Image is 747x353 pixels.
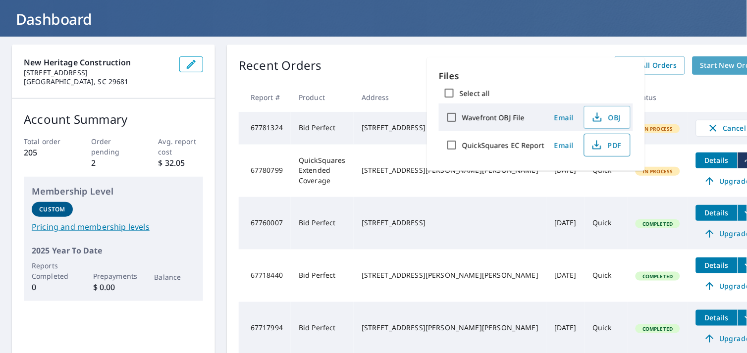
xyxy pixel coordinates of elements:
td: QuickSquares Extended Coverage [291,145,354,197]
p: Account Summary [24,110,203,128]
td: Quick [585,197,628,250]
td: [DATE] [546,250,585,302]
td: [DATE] [546,197,585,250]
div: [STREET_ADDRESS][PERSON_NAME][PERSON_NAME] [362,323,538,333]
span: Details [702,260,732,270]
td: 67718440 [239,250,291,302]
p: Membership Level [32,185,195,198]
h1: Dashboard [12,9,735,29]
p: $ 0.00 [93,281,134,293]
p: 205 [24,147,69,158]
a: Pricing and membership levels [32,221,195,233]
p: Custom [39,205,65,214]
td: Bid Perfect [291,197,354,250]
div: [STREET_ADDRESS] [362,218,538,228]
p: 2025 Year To Date [32,245,195,256]
span: Email [552,113,576,122]
span: Completed [637,273,679,280]
button: PDF [584,134,631,156]
td: Bid Perfect [291,250,354,302]
p: New Heritage Construction [24,56,171,68]
span: Details [702,313,732,322]
td: 67780799 [239,145,291,197]
p: Avg. report cost [159,136,204,157]
td: Bid Perfect [291,112,354,145]
button: Email [548,110,580,125]
span: View All Orders [623,59,677,72]
span: Details [702,208,732,217]
th: Product [291,83,354,112]
span: In Process [637,125,679,132]
p: Prepayments [93,271,134,281]
label: Select all [460,89,490,98]
label: Wavefront OBJ File [462,113,525,122]
th: Address [354,83,546,112]
span: Email [552,141,576,150]
a: View All Orders [615,56,685,75]
p: Order pending [91,136,136,157]
div: [STREET_ADDRESS] [362,123,538,133]
td: 67781324 [239,112,291,145]
p: Balance [155,272,196,282]
span: PDF [590,139,622,151]
p: Total order [24,136,69,147]
span: In Process [637,168,679,175]
button: detailsBtn-67760007 [696,205,738,221]
p: 0 [32,281,73,293]
button: OBJ [584,106,631,129]
div: [STREET_ADDRESS][PERSON_NAME][PERSON_NAME] [362,270,538,280]
span: OBJ [590,111,622,123]
p: [STREET_ADDRESS] [24,68,171,77]
td: 67760007 [239,197,291,250]
p: 2 [91,157,136,169]
p: $ 32.05 [159,157,204,169]
p: [GEOGRAPHIC_DATA], SC 29681 [24,77,171,86]
label: QuickSquares EC Report [462,141,544,150]
button: detailsBtn-67717994 [696,310,738,326]
th: Report # [239,83,291,112]
p: Reports Completed [32,260,73,281]
p: Recent Orders [239,56,322,75]
button: detailsBtn-67718440 [696,257,738,273]
p: Files [439,69,633,83]
th: Status [628,83,688,112]
button: detailsBtn-67780799 [696,152,738,168]
td: Quick [585,250,628,302]
button: Email [548,138,580,153]
span: Completed [637,220,679,227]
span: Completed [637,325,679,332]
span: Details [702,155,732,165]
div: [STREET_ADDRESS][PERSON_NAME][PERSON_NAME] [362,165,538,175]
